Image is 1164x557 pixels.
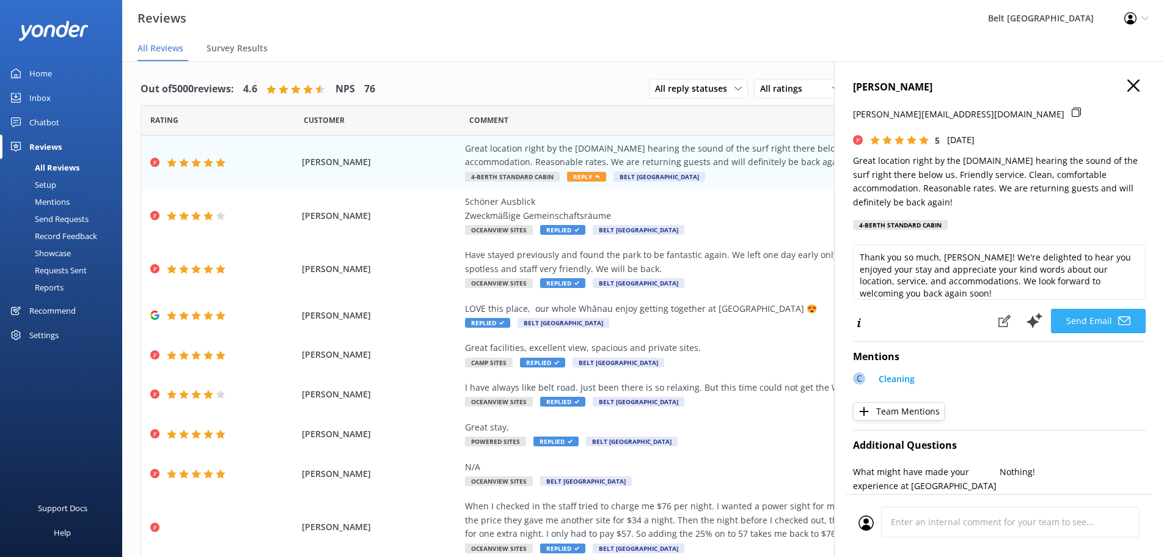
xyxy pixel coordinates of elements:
[465,172,560,182] span: 4-Berth Standard Cabin
[150,114,178,126] span: Date
[465,278,533,288] span: Oceanview Sites
[302,309,459,322] span: [PERSON_NAME]
[540,225,585,235] span: Replied
[465,358,513,367] span: Camp Sites
[947,133,975,147] p: [DATE]
[7,245,71,262] div: Showcase
[465,397,533,407] span: Oceanview Sites
[465,142,1021,169] div: Great location right by the [DOMAIN_NAME] hearing the sound of the surf right there below us. Fri...
[879,372,915,386] p: Cleaning
[302,520,459,534] span: [PERSON_NAME]
[853,245,1146,300] textarea: Thank you so much, [PERSON_NAME]! We're delighted to hear you enjoyed your stay and appreciate yo...
[302,209,459,223] span: [PERSON_NAME]
[302,427,459,441] span: [PERSON_NAME]
[540,278,585,288] span: Replied
[465,476,533,486] span: Oceanview Sites
[465,341,1021,355] div: Great facilities, excellent view, spacious and private sites.
[364,81,375,97] h4: 76
[540,544,585,553] span: Replied
[29,61,52,86] div: Home
[853,154,1146,209] p: Great location right by the [DOMAIN_NAME] hearing the sound of the surf right there below us. Fri...
[465,421,1021,434] div: Great stay,
[469,114,508,126] span: Question
[7,227,97,245] div: Record Feedback
[7,227,122,245] a: Record Feedback
[465,544,533,553] span: Oceanview Sites
[613,172,705,182] span: Belt [GEOGRAPHIC_DATA]
[567,172,606,182] span: Reply
[518,318,609,328] span: Belt [GEOGRAPHIC_DATA]
[853,79,1146,95] h4: [PERSON_NAME]
[18,21,89,41] img: yonder-white-logo.png
[7,279,122,296] a: Reports
[302,467,459,481] span: [PERSON_NAME]
[302,348,459,361] span: [PERSON_NAME]
[29,298,76,323] div: Recommend
[465,318,510,328] span: Replied
[7,193,122,210] a: Mentions
[465,460,1021,474] div: N/A
[593,397,684,407] span: Belt [GEOGRAPHIC_DATA]
[853,372,865,385] div: C
[304,114,345,126] span: Date
[1127,79,1140,93] button: Close
[853,349,1146,365] h4: Mentions
[29,86,51,110] div: Inbox
[207,42,268,54] span: Survey Results
[302,262,459,276] span: [PERSON_NAME]
[586,437,678,446] span: Belt [GEOGRAPHIC_DATA]
[465,225,533,235] span: Oceanview Sites
[465,302,1021,315] div: LOVE this place, our whole Whānau enjoy getting together at [GEOGRAPHIC_DATA] 😍
[29,323,59,347] div: Settings
[593,544,684,553] span: Belt [GEOGRAPHIC_DATA]
[7,210,89,227] div: Send Requests
[243,81,257,97] h4: 4.6
[858,515,874,531] img: user_profile.svg
[465,195,1021,223] div: Schöner Ausblick Zweckmäßige Gemeinschaftsräume
[853,108,1064,121] p: [PERSON_NAME][EMAIL_ADDRESS][DOMAIN_NAME]
[7,245,122,262] a: Showcase
[540,476,632,486] span: Belt [GEOGRAPHIC_DATA]
[573,358,664,367] span: Belt [GEOGRAPHIC_DATA]
[141,81,234,97] h4: Out of 5000 reviews:
[465,381,1021,394] div: I have always like belt road. Just been there is so relaxing. But this time could not get the Wi-...
[853,402,945,421] button: Team Mentions
[7,279,64,296] div: Reports
[7,159,79,176] div: All Reviews
[853,220,948,230] div: 4-Berth Standard Cabin
[853,438,1146,454] h4: Additional Questions
[520,358,565,367] span: Replied
[935,135,940,146] span: 5
[465,437,526,446] span: Powered Sites
[29,135,62,159] div: Reviews
[540,397,585,407] span: Replied
[655,82,734,95] span: All reply statuses
[7,210,122,227] a: Send Requests
[1051,309,1146,333] button: Send Email
[465,248,1021,276] div: Have stayed previously and found the park to be fantastic again. We left one day early only due t...
[302,155,459,169] span: [PERSON_NAME]
[137,42,183,54] span: All Reviews
[593,278,684,288] span: Belt [GEOGRAPHIC_DATA]
[7,262,87,279] div: Requests Sent
[1000,465,1146,479] p: Nothing!
[29,110,59,135] div: Chatbot
[533,437,579,446] span: Replied
[38,496,87,520] div: Support Docs
[7,159,122,176] a: All Reviews
[54,520,71,545] div: Help
[137,9,186,28] h3: Reviews
[760,82,810,95] span: All ratings
[7,193,70,210] div: Mentions
[465,500,1021,540] div: When I checked in the staff tried to charge me $76 per night. I wanted a power sight for myself i...
[7,176,122,193] a: Setup
[593,225,684,235] span: Belt [GEOGRAPHIC_DATA]
[7,262,122,279] a: Requests Sent
[302,388,459,401] span: [PERSON_NAME]
[7,176,56,193] div: Setup
[853,465,1000,506] p: What might have made your experience at [GEOGRAPHIC_DATA] more enjoyable?
[873,372,915,389] a: Cleaning
[335,81,355,97] h4: NPS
